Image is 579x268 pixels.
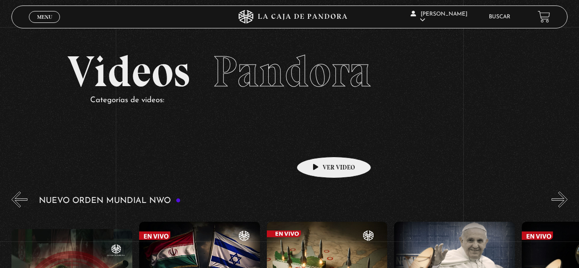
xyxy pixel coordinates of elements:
span: [PERSON_NAME] [411,11,467,23]
button: Previous [11,191,27,208]
h3: Nuevo Orden Mundial NWO [39,197,181,205]
button: Next [552,191,568,208]
p: Categorías de videos: [90,93,512,108]
span: Menu [37,14,52,20]
h2: Videos [67,50,512,93]
span: Pandora [213,45,371,98]
a: View your shopping cart [538,11,550,23]
span: Cerrar [34,22,55,28]
a: Buscar [489,14,510,20]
